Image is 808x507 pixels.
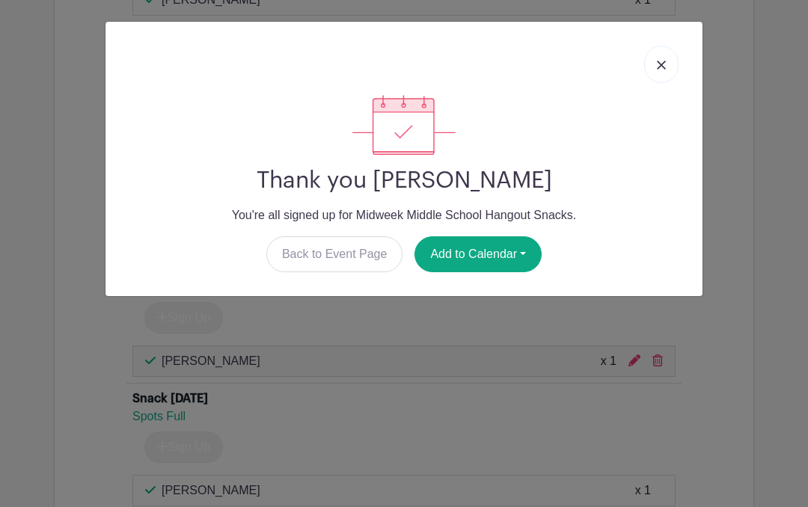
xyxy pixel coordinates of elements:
[414,236,542,272] button: Add to Calendar
[117,167,691,194] h2: Thank you [PERSON_NAME]
[352,95,456,155] img: signup_complete-c468d5dda3e2740ee63a24cb0ba0d3ce5d8a4ecd24259e683200fb1569d990c8.svg
[266,236,403,272] a: Back to Event Page
[657,61,666,70] img: close_button-5f87c8562297e5c2d7936805f587ecaba9071eb48480494691a3f1689db116b3.svg
[117,206,691,224] p: You're all signed up for Midweek Middle School Hangout Snacks.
